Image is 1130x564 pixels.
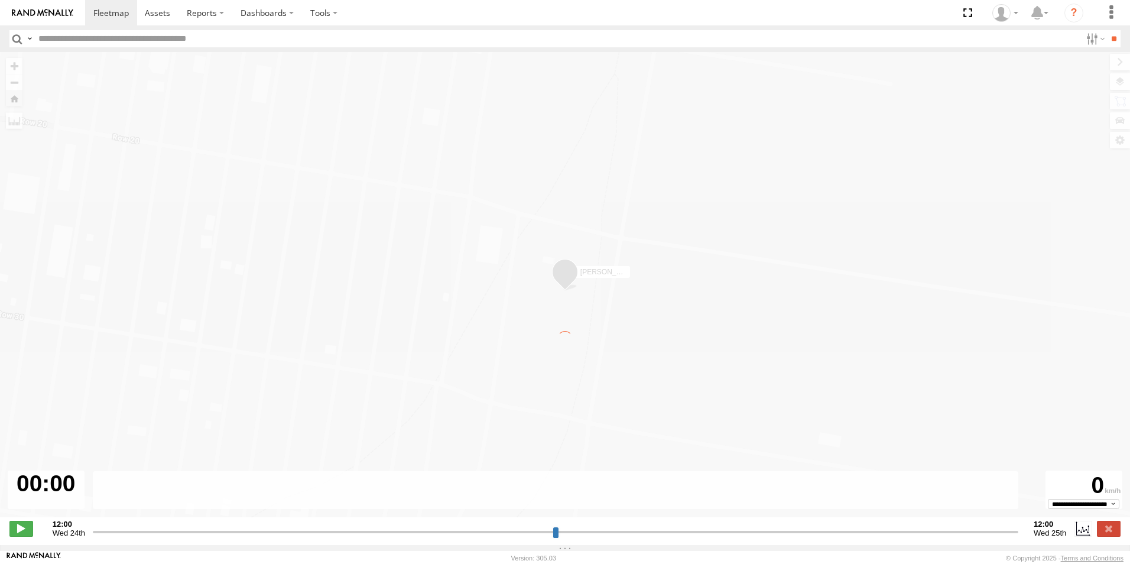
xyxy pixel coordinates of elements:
a: Terms and Conditions [1061,555,1123,562]
div: 0 [1047,472,1121,499]
a: Visit our Website [7,552,61,564]
strong: 12:00 [53,520,85,529]
label: Search Filter Options [1082,30,1107,47]
div: © Copyright 2025 - [1006,555,1123,562]
label: Close [1097,521,1121,536]
span: Wed 25th [1034,529,1066,537]
div: Version: 305.03 [511,555,556,562]
span: Wed 24th [53,529,85,537]
div: Hilton May [988,4,1022,22]
label: Play/Stop [9,521,33,536]
label: Search Query [25,30,34,47]
strong: 12:00 [1034,520,1066,529]
i: ? [1064,4,1083,22]
img: rand-logo.svg [12,9,73,17]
